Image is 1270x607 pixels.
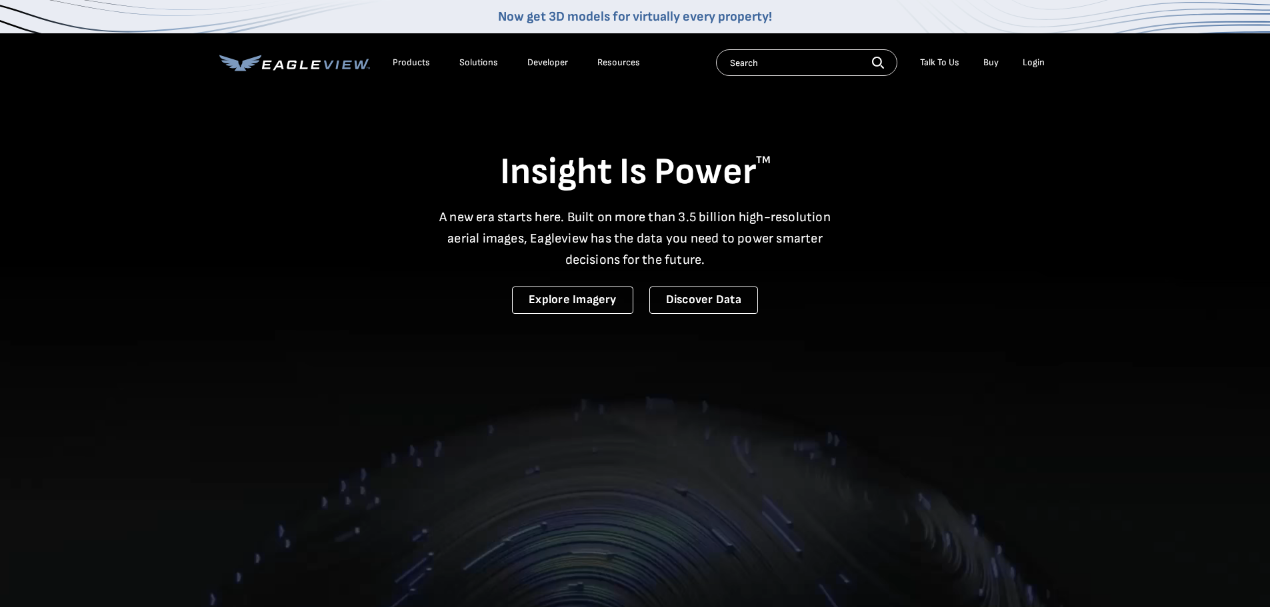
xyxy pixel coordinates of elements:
div: Talk To Us [920,57,959,69]
h1: Insight Is Power [219,149,1051,196]
a: Developer [527,57,568,69]
a: Discover Data [649,287,758,314]
p: A new era starts here. Built on more than 3.5 billion high-resolution aerial images, Eagleview ha... [431,207,839,271]
input: Search [716,49,897,76]
div: Resources [597,57,640,69]
sup: TM [756,154,771,167]
div: Login [1023,57,1045,69]
div: Solutions [459,57,498,69]
div: Products [393,57,430,69]
a: Explore Imagery [512,287,633,314]
a: Buy [983,57,999,69]
a: Now get 3D models for virtually every property! [498,9,772,25]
